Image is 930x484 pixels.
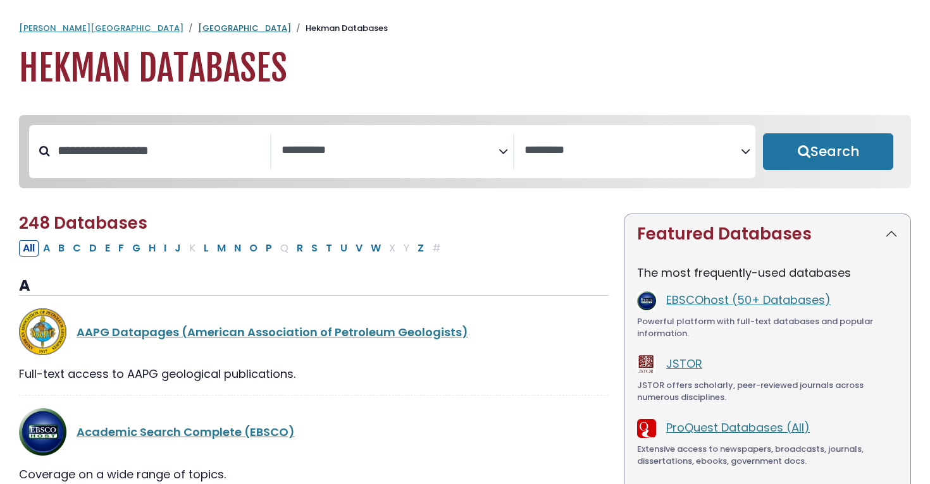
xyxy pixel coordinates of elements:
button: Filter Results M [213,240,230,257]
a: [GEOGRAPHIC_DATA] [198,22,291,34]
nav: breadcrumb [19,22,911,35]
button: Filter Results S [307,240,321,257]
button: Filter Results Z [414,240,428,257]
button: Filter Results U [337,240,351,257]
textarea: Search [524,144,741,157]
div: Powerful platform with full-text databases and popular information. [637,315,898,340]
button: Filter Results J [171,240,185,257]
a: ProQuest Databases (All) [666,420,810,435]
span: 248 Databases [19,212,147,234]
textarea: Search [282,144,498,157]
p: The most frequently-used databases [637,264,898,281]
button: Featured Databases [624,214,910,254]
a: Academic Search Complete (EBSCO) [77,424,295,440]
a: JSTOR [666,356,702,372]
button: Filter Results W [367,240,385,257]
button: Filter Results N [230,240,245,257]
div: Extensive access to newspapers, broadcasts, journals, dissertations, ebooks, government docs. [637,443,898,468]
button: Filter Results L [200,240,213,257]
a: [PERSON_NAME][GEOGRAPHIC_DATA] [19,22,183,34]
a: EBSCOhost (50+ Databases) [666,292,831,308]
button: Filter Results R [293,240,307,257]
button: Filter Results A [39,240,54,257]
button: Filter Results O [245,240,261,257]
button: Submit for Search Results [763,133,893,170]
h1: Hekman Databases [19,47,911,90]
div: Coverage on a wide range of topics. [19,466,609,483]
button: Filter Results E [101,240,114,257]
li: Hekman Databases [291,22,388,35]
button: Filter Results P [262,240,276,257]
div: JSTOR offers scholarly, peer-reviewed journals across numerous disciplines. [637,379,898,404]
div: Alpha-list to filter by first letter of database name [19,239,446,255]
a: AAPG Datapages (American Association of Petroleum Geologists) [77,324,468,340]
input: Search database by title or keyword [50,140,270,161]
button: Filter Results I [160,240,170,257]
button: Filter Results B [54,240,68,257]
h3: A [19,277,609,296]
button: Filter Results C [69,240,85,257]
button: Filter Results D [85,240,101,257]
button: Filter Results V [352,240,366,257]
button: Filter Results G [128,240,144,257]
button: Filter Results H [145,240,159,257]
div: Full-text access to AAPG geological publications. [19,365,609,382]
button: All [19,240,39,257]
nav: Search filters [19,115,911,188]
button: Filter Results F [115,240,128,257]
button: Filter Results T [322,240,336,257]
